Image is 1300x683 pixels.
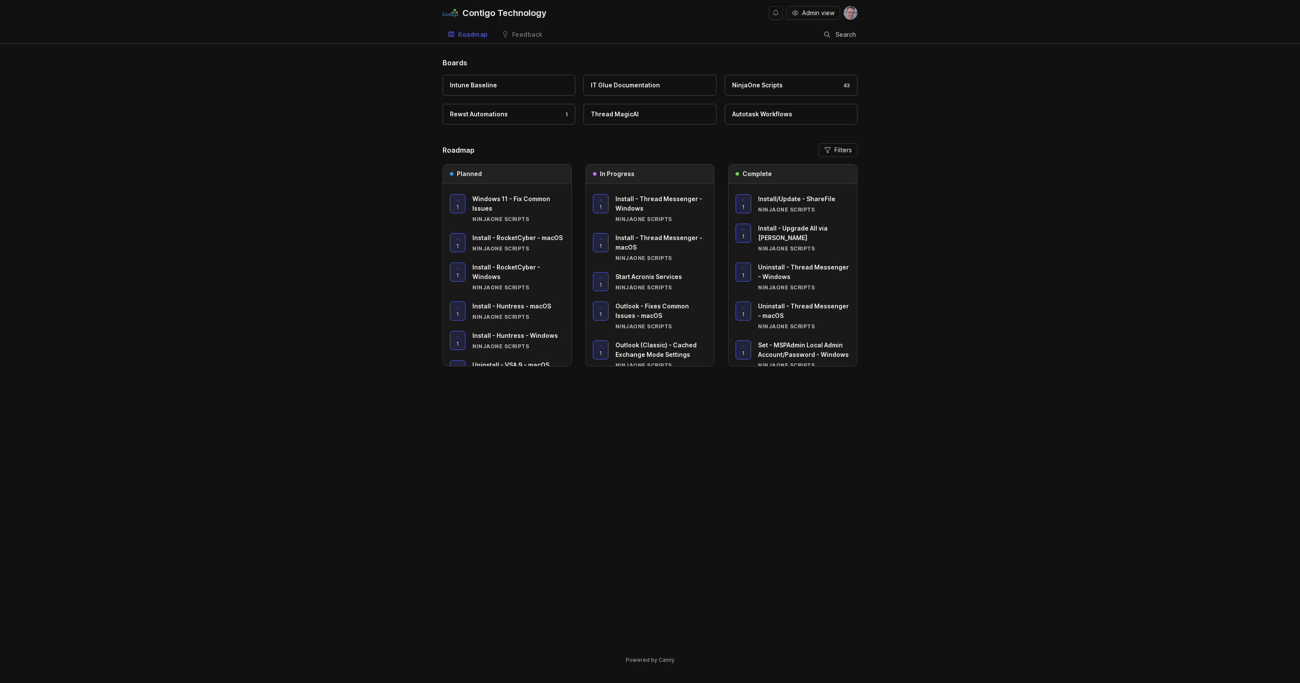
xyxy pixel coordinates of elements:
div: NinjaOne Scripts [472,245,564,252]
button: Filters [819,143,857,157]
span: Admin view [802,9,835,17]
span: 1 [456,242,459,250]
button: 1 [593,301,609,321]
span: Install - Thread Messenger - macOS [615,234,702,251]
a: Start Acronis ServicesNinjaOne Scripts [615,272,707,291]
button: 1 [736,263,751,282]
span: Outlook - Fixes Common Issues - macOS [615,302,689,319]
span: Install - RocketCyber - Windows [472,263,540,280]
span: 1 [456,272,459,279]
h2: Roadmap [443,145,475,155]
a: Install/Update - ShareFileNinjaOne Scripts [758,194,850,213]
h3: In Progress [600,170,634,178]
span: 1 [742,272,745,279]
span: Windows 11 - Fix Common Issues [472,195,550,212]
a: Uninstall - VSA 9 - macOS [472,360,564,379]
span: Install - RocketCyber - macOS [472,234,563,241]
div: IT Glue Documentation [591,80,660,90]
a: Intune Baseline [443,75,575,96]
div: Rewst Automations [450,109,508,119]
div: NinjaOne Scripts [615,215,707,223]
a: Uninstall - Thread Messenger - macOSNinjaOne Scripts [758,301,850,330]
a: Install - Huntress - macOSNinjaOne Scripts [472,301,564,321]
div: NinjaOne Scripts [615,323,707,330]
div: 1 [561,111,568,118]
span: Install/Update - ShareFile [758,195,835,202]
button: 1 [736,340,751,359]
span: Set - MSPAdmin Local Admin Account/Password - Windows [758,341,849,358]
div: NinjaOne Scripts [615,254,707,262]
a: Powered by Canny [625,655,676,665]
a: NinjaOne Scripts43 [725,75,857,96]
div: NinjaOne Scripts [758,362,850,369]
div: Roadmap [458,32,488,38]
div: NinjaOne Scripts [758,206,850,213]
span: 1 [742,233,745,240]
a: Autotask Workflows [725,104,857,125]
div: 43 [839,82,850,89]
a: Outlook (Classic) - Cached Exchange Mode SettingsNinjaOne Scripts [615,340,707,369]
span: 1 [599,311,602,318]
span: 1 [742,311,745,318]
div: NinjaOne Scripts [758,323,850,330]
div: NinjaOne Scripts [472,313,564,321]
div: NinjaOne Scripts [615,362,707,369]
span: Uninstall - Thread Messenger - macOS [758,302,849,319]
div: Autotask Workflows [732,109,792,119]
span: Outlook (Classic) - Cached Exchange Mode Settings [615,341,697,358]
button: 1 [450,233,465,252]
img: Contigo Technology logo [443,5,458,21]
div: NinjaOne Scripts [472,284,564,291]
span: 1 [599,281,602,289]
div: NinjaOne Scripts [615,284,707,291]
a: Install - RocketCyber - WindowsNinjaOne Scripts [472,263,564,291]
button: 1 [593,272,609,291]
span: Install - Huntress - Windows [472,332,558,339]
a: Thread MagicAI [583,104,716,125]
button: 1 [450,301,465,321]
span: Filters [835,146,852,154]
span: Install - Huntress - macOS [472,302,551,310]
div: Feedback [512,32,543,38]
button: 1 [450,331,465,350]
a: Install - RocketCyber - macOSNinjaOne Scripts [472,233,564,252]
div: Thread MagicAI [591,109,639,119]
h3: Complete [742,170,772,178]
span: 1 [742,203,745,211]
button: 1 [450,194,465,213]
span: Install - Thread Messenger - Windows [615,195,702,212]
span: Install - Upgrade All via [PERSON_NAME] [758,224,828,241]
button: 1 [450,263,465,282]
div: NinjaOne Scripts [758,284,850,291]
div: Intune Baseline [450,80,497,90]
a: Windows 11 - Fix Common IssuesNinjaOne Scripts [472,194,564,223]
a: Install - Thread Messenger - macOSNinjaOne Scripts [615,233,707,262]
button: Notifications [769,6,783,20]
button: 1 [593,340,609,359]
button: 1 [593,194,609,213]
span: Uninstall - VSA 9 - macOS [472,361,549,369]
img: Andrew Williams [844,6,857,20]
a: Install - Thread Messenger - WindowsNinjaOne Scripts [615,194,707,223]
div: NinjaOne Scripts [732,80,783,90]
span: 1 [599,350,602,357]
span: Uninstall - Thread Messenger - Windows [758,263,849,280]
a: IT Glue Documentation [583,75,716,96]
button: Admin view [786,6,840,20]
span: Start Acronis Services [615,273,682,280]
a: Uninstall - Thread Messenger - WindowsNinjaOne Scripts [758,263,850,291]
span: 1 [456,311,459,318]
a: Outlook - Fixes Common Issues - macOSNinjaOne Scripts [615,301,707,330]
a: Rewst Automations1 [443,104,575,125]
span: 1 [599,242,602,250]
div: NinjaOne Scripts [758,245,850,252]
a: Install - Upgrade All via [PERSON_NAME]NinjaOne Scripts [758,224,850,252]
h3: Planned [457,170,482,178]
button: 1 [736,194,751,213]
button: 1 [736,301,751,321]
a: Set - MSPAdmin Local Admin Account/Password - WindowsNinjaOne Scripts [758,340,850,369]
span: 1 [599,203,602,211]
a: Roadmap [443,26,493,44]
